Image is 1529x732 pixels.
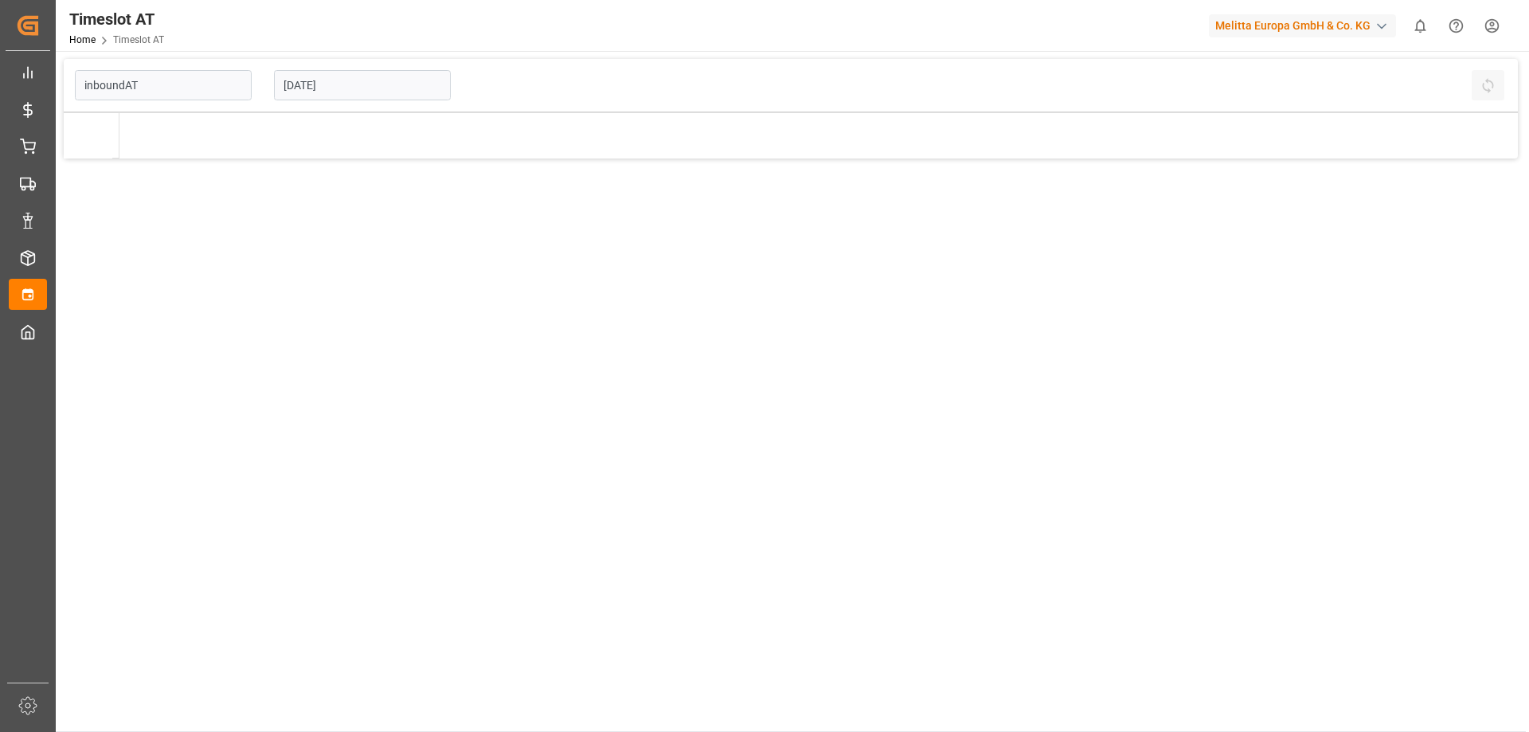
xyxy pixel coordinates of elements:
[1402,8,1438,44] button: show 0 new notifications
[1438,8,1474,44] button: Help Center
[1209,10,1402,41] button: Melitta Europa GmbH & Co. KG
[274,70,451,100] input: DD.MM.YYYY
[69,7,164,31] div: Timeslot AT
[75,70,252,100] input: Type to search/select
[69,34,96,45] a: Home
[1209,14,1396,37] div: Melitta Europa GmbH & Co. KG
